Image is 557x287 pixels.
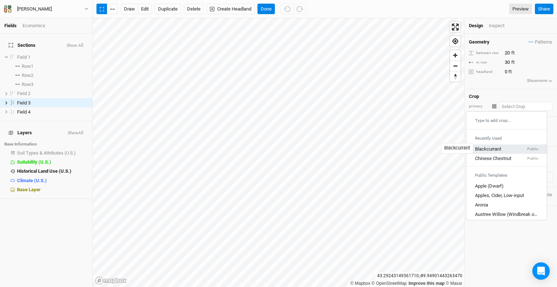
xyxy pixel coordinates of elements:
[17,178,47,183] span: Climate (U.S.)
[527,156,538,161] small: Public
[475,155,511,162] div: Chinese Chestnut
[450,61,461,71] button: Zoom out
[469,50,501,56] div: between row
[17,5,52,13] div: [PERSON_NAME]
[17,5,52,13] div: Dale Gasser
[17,54,88,60] div: Field 1
[469,39,490,45] h4: Geometry
[17,178,88,184] div: Climate (U.S.)
[475,146,501,152] div: Blackcurrant
[469,60,501,65] div: in row
[469,69,501,75] div: headland
[17,54,30,60] span: Field 1
[475,192,524,199] div: Apples, Cider, Low-input
[489,22,515,29] div: Inspect
[444,145,470,152] div: Blackcurrant
[532,262,550,280] div: Open Intercom Messenger
[466,111,547,220] div: menu-options
[17,100,88,106] div: Field 3
[528,38,553,46] button: Patterns
[509,4,532,15] a: Preview
[4,23,17,28] a: Fields
[475,202,488,208] div: Aronia
[22,63,33,69] span: Row 1
[17,168,71,174] span: Historical Land Use (U.S.)
[257,4,275,15] button: Done
[155,4,181,15] button: Duplicate
[184,4,204,15] button: Delete
[466,133,547,144] div: Recently Used
[22,22,45,29] div: Economics
[446,281,462,286] a: Maxar
[527,147,538,152] small: Public
[17,109,88,115] div: Field 4
[17,91,30,96] span: Field 2
[499,102,553,111] input: Select Crop
[22,82,33,87] span: Row 3
[95,276,127,285] a: Mapbox logo
[372,281,407,286] a: OpenStreetMap
[138,4,152,15] button: edit
[475,183,504,189] div: Apple (Dwarf)
[66,43,84,48] button: Show All
[17,109,30,115] span: Field 4
[207,4,255,15] button: Create Headland
[350,281,370,286] a: Mapbox
[17,187,41,192] span: Base Layer
[4,5,89,13] button: [PERSON_NAME]
[17,150,76,156] span: Soil Types & Attributes (U.S.)
[466,170,547,181] div: Public Templates
[450,36,461,46] button: Find my location
[17,150,88,156] div: Soil Types & Attributes (U.S.)
[409,281,445,286] a: Improve this map
[9,42,36,48] span: Sections
[9,130,32,136] span: Layers
[293,4,306,15] button: Redo (^Z)
[17,168,88,174] div: Historical Land Use (U.S.)
[281,4,294,15] button: Undo (^z)
[466,115,547,126] div: Type to add crop...
[535,4,553,15] button: Share
[475,211,538,218] div: Austree Willow (Windbreak or Screen)
[469,104,487,109] div: primary
[17,159,88,165] div: Suitability (U.S.)
[450,71,461,82] button: Reset bearing to north
[469,22,483,29] div: Design
[22,73,33,78] span: Row 2
[17,159,51,165] span: Suitability (U.S.)
[17,100,30,106] span: Field 3
[93,18,464,287] canvas: Map
[375,272,464,280] div: 43.29243149361710 , -89.94901443263470
[527,77,553,85] button: Showmore
[469,94,479,99] h4: Crop
[17,91,88,97] div: Field 2
[450,22,461,32] button: Enter fullscreen
[121,4,138,15] button: draw
[450,50,461,61] button: Zoom in
[17,187,88,193] div: Base Layer
[67,131,84,136] button: ShowAll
